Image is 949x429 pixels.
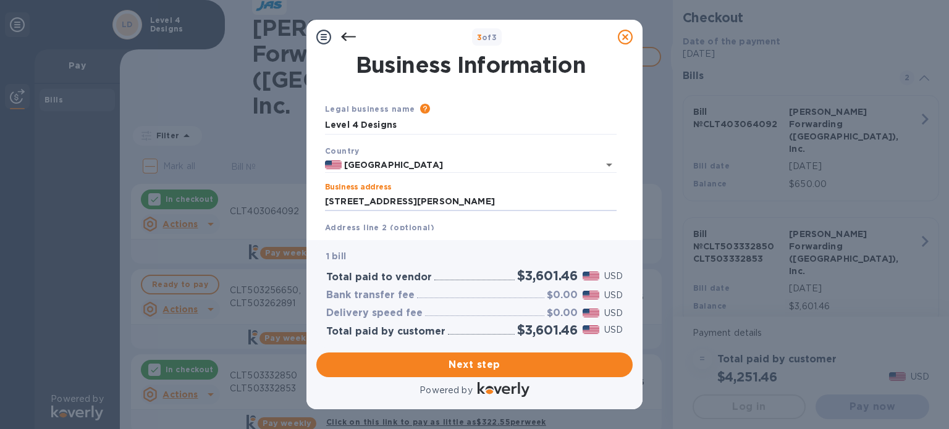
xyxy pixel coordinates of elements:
[326,326,445,338] h3: Total paid by customer
[326,251,346,261] b: 1 bill
[601,156,618,173] button: Open
[583,325,599,334] img: USD
[583,291,599,299] img: USD
[478,382,529,397] img: Logo
[477,33,482,42] span: 3
[325,223,434,232] b: Address line 2 (optional)
[477,33,497,42] b: of 3
[583,272,599,280] img: USD
[326,357,623,372] span: Next step
[316,352,633,377] button: Next step
[325,104,415,114] b: Legal business name
[547,289,578,301] h3: $0.00
[604,270,623,283] p: USD
[323,52,619,78] h1: Business Information
[342,157,582,173] input: Select country
[326,272,432,283] h3: Total paid to vendor
[517,322,578,338] h2: $3,601.46
[325,146,360,156] b: Country
[604,289,623,302] p: USD
[604,307,623,320] p: USD
[547,307,578,319] h3: $0.00
[420,384,472,397] p: Powered by
[325,184,391,191] label: Business address
[325,160,342,169] img: US
[326,307,423,319] h3: Delivery speed fee
[517,268,578,283] h2: $3,601.46
[583,309,599,317] img: USD
[325,116,617,135] input: Enter legal business name
[604,323,623,336] p: USD
[325,193,617,211] input: Enter address
[326,289,415,301] h3: Bank transfer fee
